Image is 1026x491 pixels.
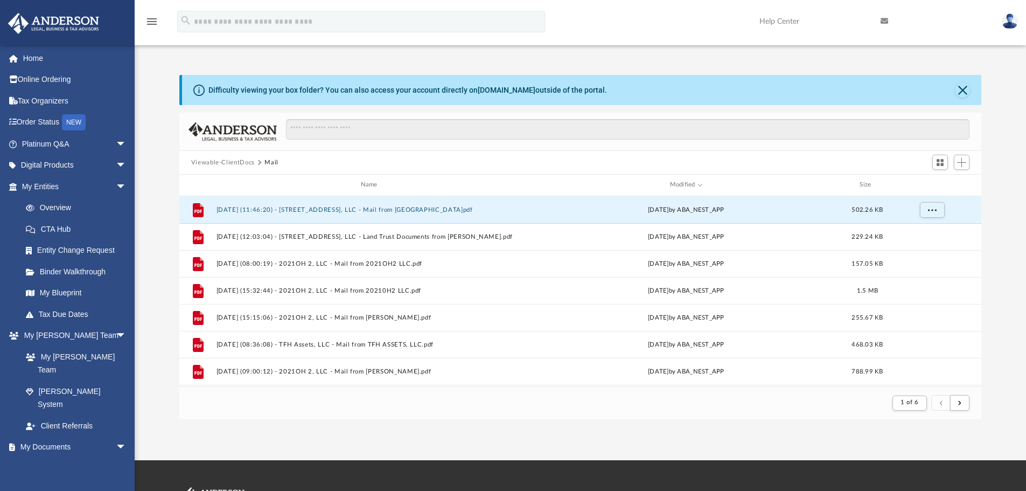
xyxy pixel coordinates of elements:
button: Close [955,82,970,98]
div: Difficulty viewing your box folder? You can also access your account directly on outside of the p... [208,85,607,96]
span: 229.24 KB [851,233,883,239]
a: Binder Walkthrough [15,261,143,282]
div: [DATE] by ABA_NEST_APP [531,259,841,268]
span: 255.67 KB [851,314,883,320]
div: [DATE] by ABA_NEST_APP [531,313,841,322]
a: Order StatusNEW [8,112,143,134]
span: arrow_drop_down [116,133,137,155]
span: 468.03 KB [851,341,883,347]
button: More options [919,202,944,218]
a: [PERSON_NAME] System [15,381,137,415]
div: id [184,180,211,190]
div: Size [846,180,889,190]
div: [DATE] by ABA_NEST_APP [531,286,841,295]
span: [DATE] [648,206,669,212]
span: 1 of 6 [901,399,918,405]
i: search [180,15,192,26]
a: Online Ordering [8,69,143,91]
span: arrow_drop_down [116,176,137,198]
a: Digital Productsarrow_drop_down [8,155,143,176]
a: My Blueprint [15,282,137,304]
a: Client Referrals [15,415,137,437]
button: [DATE] (15:15:06) - 2021OH 2, LLC - Mail from [PERSON_NAME].pdf [216,314,526,321]
span: 502.26 KB [851,206,883,212]
button: Add [954,155,970,170]
div: Modified [531,180,841,190]
button: Mail [264,158,278,168]
button: 1 of 6 [892,396,926,411]
button: [DATE] (09:00:12) - 2021OH 2, LLC - Mail from [PERSON_NAME].pdf [216,368,526,375]
div: grid [179,196,982,386]
img: Anderson Advisors Platinum Portal [5,13,102,34]
button: [DATE] (11:46:20) - [STREET_ADDRESS], LLC - Mail from [GEOGRAPHIC_DATA]pdf [216,206,526,213]
span: arrow_drop_down [116,437,137,459]
button: Viewable-ClientDocs [191,158,255,168]
div: [DATE] by ABA_NEST_APP [531,366,841,376]
span: arrow_drop_down [116,155,137,177]
a: My Documentsarrow_drop_down [8,437,137,458]
a: [DOMAIN_NAME] [478,86,535,94]
a: My Entitiesarrow_drop_down [8,176,143,197]
a: My [PERSON_NAME] Teamarrow_drop_down [8,325,137,347]
a: menu [145,20,158,28]
span: 788.99 KB [851,368,883,374]
img: User Pic [1002,13,1018,29]
a: Tax Due Dates [15,303,143,325]
a: Entity Change Request [15,240,143,261]
span: 1.5 MB [856,287,878,293]
button: [DATE] (08:00:19) - 2021OH 2, LLC - Mail from 2021OH2 LLC.pdf [216,260,526,267]
span: 157.05 KB [851,260,883,266]
a: Home [8,47,143,69]
button: [DATE] (12:03:04) - [STREET_ADDRESS], LLC - Land Trust Documents from [PERSON_NAME].pdf [216,233,526,240]
a: Platinum Q&Aarrow_drop_down [8,133,143,155]
i: menu [145,15,158,28]
a: My [PERSON_NAME] Team [15,346,132,381]
button: [DATE] (08:36:08) - TFH Assets, LLC - Mail from TFH ASSETS, LLC.pdf [216,341,526,348]
button: [DATE] (15:32:44) - 2021OH 2, LLC - Mail from 20210H2 LLC.pdf [216,287,526,294]
div: by ABA_NEST_APP [531,205,841,215]
button: Switch to Grid View [932,155,948,170]
a: Tax Organizers [8,90,143,112]
span: arrow_drop_down [116,325,137,347]
input: Search files and folders [286,119,969,140]
div: NEW [62,114,86,130]
a: CTA Hub [15,218,143,240]
div: id [894,180,969,190]
div: [DATE] by ABA_NEST_APP [531,232,841,241]
a: Overview [15,197,143,219]
div: [DATE] by ABA_NEST_APP [531,340,841,349]
div: Name [215,180,526,190]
